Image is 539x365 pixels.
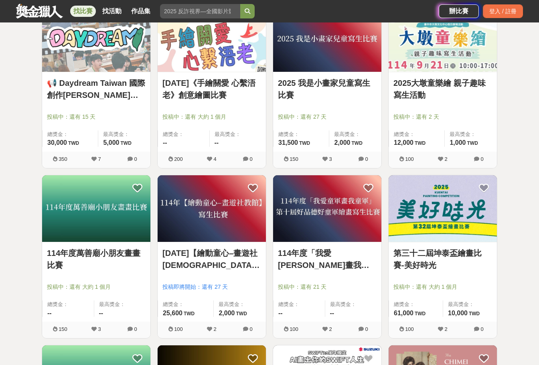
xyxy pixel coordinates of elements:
a: 第三十二屆坤泰盃繪畫比賽-美好時光 [393,247,492,271]
a: 114年度「我愛[PERSON_NAME]畫我[PERSON_NAME]」第十屆好品德好[PERSON_NAME]繪畫寫生比賽 [278,247,377,271]
span: 150 [59,326,67,332]
span: 總獎金： [394,130,440,138]
a: 作品集 [128,6,154,17]
span: 投稿中：還有 21 天 [278,283,377,291]
span: 0 [134,156,137,162]
span: 最高獎金： [448,300,492,308]
img: Cover Image [158,175,266,242]
span: TWD [467,140,478,146]
span: 0 [249,326,252,332]
span: 最高獎金： [99,300,146,308]
span: 最高獎金： [215,130,261,138]
a: 找比賽 [70,6,96,17]
a: 2025大墩童樂繪 親子趣味寫生活動 [393,77,492,101]
img: Cover Image [42,5,150,72]
span: 2 [329,326,332,332]
span: -- [99,310,103,316]
img: Cover Image [389,5,497,72]
span: 總獎金： [47,130,93,138]
img: Cover Image [389,175,497,242]
span: 最高獎金： [103,130,146,138]
span: 2 [213,326,216,332]
span: 31,500 [278,139,298,146]
img: Cover Image [273,175,381,242]
a: 辦比賽 [439,4,479,18]
a: 114年度萬善廟小朋友畫畫比賽 [47,247,146,271]
a: 📢 Daydream Taiwan 國際創作[PERSON_NAME]天做出人生的第一款遊戲吧！ [47,77,146,101]
span: 100 [405,156,414,162]
span: 0 [480,326,483,332]
span: TWD [121,140,132,146]
span: -- [163,139,167,146]
span: 投稿即將開始：還有 27 天 [162,283,261,291]
span: 投稿中：還有 15 天 [47,113,146,121]
span: 0 [249,156,252,162]
span: -- [215,139,219,146]
span: 0 [365,156,368,162]
span: 投稿中：還有 大約 1 個月 [47,283,146,291]
span: -- [278,310,283,316]
span: 100 [174,326,183,332]
span: -- [330,310,334,316]
a: 2025 我是小畫家兒童寫生比賽 [278,77,377,101]
span: 2 [444,156,447,162]
span: TWD [299,140,310,146]
span: 總獎金： [163,300,209,308]
span: 最高獎金： [330,300,377,308]
span: 最高獎金： [334,130,377,138]
span: TWD [68,140,79,146]
span: TWD [469,311,480,316]
span: 投稿中：還有 大約 1 個月 [393,283,492,291]
span: 7 [98,156,101,162]
span: 2,000 [219,310,235,316]
span: 投稿中：還有 大約 1 個月 [162,113,261,121]
span: 200 [174,156,183,162]
span: 30,000 [47,139,67,146]
span: 100 [405,326,414,332]
span: 150 [290,156,298,162]
span: 3 [98,326,101,332]
img: Cover Image [273,5,381,72]
span: 總獎金： [394,300,438,308]
span: 4 [213,156,216,162]
span: 1,000 [450,139,466,146]
span: 5,000 [103,139,119,146]
span: 2 [444,326,447,332]
span: 12,000 [394,139,413,146]
span: 投稿中：還有 2 天 [393,113,492,121]
span: 最高獎金： [219,300,261,308]
span: 10,000 [448,310,468,316]
span: 0 [134,326,137,332]
span: 最高獎金： [450,130,492,138]
span: 100 [290,326,298,332]
span: 總獎金： [278,130,324,138]
span: 25,600 [163,310,182,316]
span: -- [47,310,52,316]
span: TWD [184,311,195,316]
span: TWD [415,311,426,316]
span: 0 [365,326,368,332]
a: [DATE]【繪動童心–畫遊社[DEMOGRAPHIC_DATA]館】寫生比賽 [162,247,261,271]
img: Cover Image [158,5,266,72]
span: 350 [59,156,67,162]
a: 找活動 [99,6,125,17]
span: 總獎金： [163,130,205,138]
span: 2,000 [334,139,350,146]
span: 投稿中：還有 27 天 [278,113,377,121]
img: Cover Image [42,175,150,242]
div: 登入 / 註冊 [483,4,523,18]
span: TWD [415,140,426,146]
span: 3 [329,156,332,162]
span: TWD [352,140,363,146]
span: 0 [480,156,483,162]
a: [DATE]《手繪關愛 心繫浯老》創意繪圖比賽 [162,77,261,101]
span: 總獎金： [278,300,320,308]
